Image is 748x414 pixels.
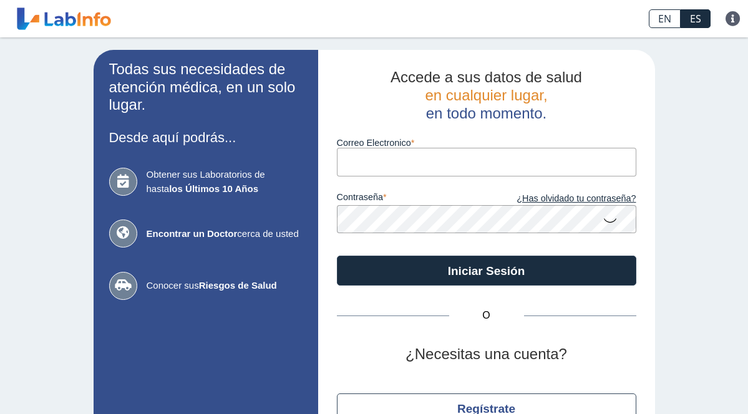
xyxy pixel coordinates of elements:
[109,60,303,114] h2: Todas sus necesidades de atención médica, en un solo lugar.
[425,87,547,103] span: en cualquier lugar,
[337,345,636,363] h2: ¿Necesitas una cuenta?
[147,279,303,293] span: Conocer sus
[649,9,681,28] a: EN
[487,192,636,206] a: ¿Has olvidado tu contraseña?
[109,130,303,145] h3: Desde aquí podrás...
[147,227,303,241] span: cerca de usted
[147,168,303,196] span: Obtener sus Laboratorios de hasta
[199,280,277,291] b: Riesgos de Salud
[449,308,524,323] span: O
[681,9,711,28] a: ES
[391,69,582,85] span: Accede a sus datos de salud
[337,192,487,206] label: contraseña
[147,228,238,239] b: Encontrar un Doctor
[426,105,546,122] span: en todo momento.
[169,183,258,194] b: los Últimos 10 Años
[337,256,636,286] button: Iniciar Sesión
[337,138,636,148] label: Correo Electronico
